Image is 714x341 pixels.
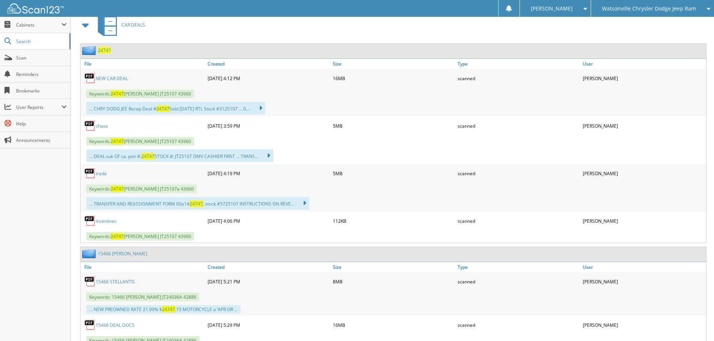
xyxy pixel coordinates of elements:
div: ... TRANSFER AND REASSIGNMENT FORM 00a1# , stock #5725107 INSTRUCTIONS ON REVE... [86,197,309,210]
img: PDF.png [84,215,96,226]
div: [DATE] 4:12 PM [206,71,331,86]
div: [DATE] 5:21 PM [206,274,331,289]
a: Size [331,59,456,69]
div: scanned [456,317,581,332]
iframe: Chat Widget [677,305,714,341]
div: ... NEW PREOWNED RATE 21.99% $ .15 MOTORCYCLE a ‘APR OR ... [86,305,241,314]
span: 24747 [162,306,175,313]
div: scanned [456,213,581,228]
a: 24747 [98,47,111,54]
div: scanned [456,166,581,181]
span: CAR DEALS [121,22,145,28]
div: scanned [456,274,581,289]
img: PDF.png [84,120,96,131]
div: 16MB [331,71,456,86]
div: scanned [456,118,581,133]
a: trade [96,170,107,177]
img: PDF.png [84,319,96,331]
div: [PERSON_NAME] [581,213,706,228]
a: Created [206,262,331,272]
span: 24747 [111,233,124,240]
div: [PERSON_NAME] [581,166,706,181]
a: incentives [96,218,117,224]
div: [PERSON_NAME] [581,71,706,86]
span: Search [16,38,66,45]
div: 5MB [331,118,456,133]
a: 15466 DEAL DOCS [96,322,135,328]
div: [PERSON_NAME] [581,317,706,332]
img: scan123-logo-white.svg [7,3,64,13]
a: 15466 [PERSON_NAME] [98,250,147,257]
span: 24747 [190,201,203,207]
span: Help [16,121,67,127]
span: Keywords: 15466 [PERSON_NAME] JT24036A 42886 [86,293,199,301]
a: 15466 STELLANTIS [96,278,135,285]
div: [DATE] 5:29 PM [206,317,331,332]
a: chase [96,123,108,129]
a: Type [456,262,581,272]
a: User [581,262,706,272]
div: 5MB [331,166,456,181]
div: scanned [456,71,581,86]
span: 24747 [111,186,124,192]
div: ... CHRY DODG JEE Recap Deal # Sold [DATE] RTL Stock #3125107 ... 0.... [86,102,265,115]
span: Cabinets [16,22,61,28]
div: [PERSON_NAME] [581,274,706,289]
div: [DATE] 4:19 PM [206,166,331,181]
a: File [81,262,206,272]
a: File [81,59,206,69]
span: 24747 [111,91,124,97]
span: Keywords: [PERSON_NAME] JT25107 43960 [86,137,194,146]
div: [DATE] 4:06 PM [206,213,331,228]
img: folder2.png [82,46,98,55]
img: PDF.png [84,73,96,84]
a: NEW CAR DEAL [96,75,128,82]
img: PDF.png [84,168,96,179]
span: 24747 [156,106,169,112]
div: 8MB [331,274,456,289]
img: folder2.png [82,249,98,258]
a: User [581,59,706,69]
span: Scan [16,55,67,61]
span: Announcements [16,137,67,143]
div: 112KB [331,213,456,228]
div: [PERSON_NAME] [581,118,706,133]
a: Created [206,59,331,69]
span: User Reports [16,104,61,110]
a: Size [331,262,456,272]
a: CAR DEALS [93,10,145,40]
a: Type [456,59,581,69]
span: Reminders [16,71,67,77]
span: Keywords: [PERSON_NAME] JT25107 43960 [86,89,194,98]
span: Watsonville Chrysler Dodge Jeep Ram [602,6,696,11]
span: 24747 [111,138,124,144]
span: Keywords: [PERSON_NAME] JT25107a 43960 [86,185,197,193]
span: Keywords: [PERSON_NAME] JT25107 43960 [86,232,194,241]
span: [PERSON_NAME] [531,6,573,11]
img: PDF.png [84,276,96,287]
div: [DATE] 3:59 PM [206,118,331,133]
div: ... DEAL suk OF ca. pon #: STOCK #: JT25107 DMV CASHIER FIRST ... TRANS... [86,149,273,162]
span: 24747 [141,153,154,159]
span: Bookmarks [16,88,67,94]
div: 16MB [331,317,456,332]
